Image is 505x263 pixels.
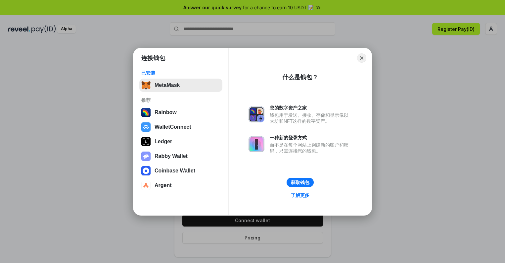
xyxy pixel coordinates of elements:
div: MetaMask [155,82,180,88]
a: 了解更多 [287,191,313,200]
button: Rabby Wallet [139,150,222,163]
div: 什么是钱包？ [282,73,318,81]
button: Rainbow [139,106,222,119]
div: 了解更多 [291,192,309,198]
h1: 连接钱包 [141,54,165,62]
div: Argent [155,182,172,188]
div: Rabby Wallet [155,153,188,159]
button: MetaMask [139,79,222,92]
img: svg+xml,%3Csvg%20width%3D%2228%22%20height%3D%2228%22%20viewBox%3D%220%200%2028%2028%22%20fill%3D... [141,166,151,175]
div: 钱包用于发送、接收、存储和显示像以太坊和NFT这样的数字资产。 [270,112,352,124]
div: 获取钱包 [291,179,309,185]
img: svg+xml,%3Csvg%20fill%3D%22none%22%20height%3D%2233%22%20viewBox%3D%220%200%2035%2033%22%20width%... [141,81,151,90]
img: svg+xml,%3Csvg%20width%3D%2228%22%20height%3D%2228%22%20viewBox%3D%220%200%2028%2028%22%20fill%3D... [141,181,151,190]
button: 获取钱包 [287,178,314,187]
div: Ledger [155,139,172,145]
img: svg+xml,%3Csvg%20xmlns%3D%22http%3A%2F%2Fwww.w3.org%2F2000%2Fsvg%22%20fill%3D%22none%22%20viewBox... [249,136,264,152]
div: Coinbase Wallet [155,168,195,174]
button: Close [357,53,366,63]
div: 而不是在每个网站上创建新的账户和密码，只需连接您的钱包。 [270,142,352,154]
div: 推荐 [141,97,220,103]
img: svg+xml,%3Csvg%20width%3D%22120%22%20height%3D%22120%22%20viewBox%3D%220%200%20120%20120%22%20fil... [141,108,151,117]
button: WalletConnect [139,120,222,134]
img: svg+xml,%3Csvg%20xmlns%3D%22http%3A%2F%2Fwww.w3.org%2F2000%2Fsvg%22%20fill%3D%22none%22%20viewBox... [249,106,264,122]
div: 您的数字资产之家 [270,105,352,111]
div: 已安装 [141,70,220,76]
div: 一种新的登录方式 [270,135,352,141]
img: svg+xml,%3Csvg%20xmlns%3D%22http%3A%2F%2Fwww.w3.org%2F2000%2Fsvg%22%20width%3D%2228%22%20height%3... [141,137,151,146]
button: Argent [139,179,222,192]
button: Coinbase Wallet [139,164,222,177]
img: svg+xml,%3Csvg%20width%3D%2228%22%20height%3D%2228%22%20viewBox%3D%220%200%2028%2028%22%20fill%3D... [141,122,151,132]
div: Rainbow [155,109,177,115]
div: WalletConnect [155,124,191,130]
img: svg+xml,%3Csvg%20xmlns%3D%22http%3A%2F%2Fwww.w3.org%2F2000%2Fsvg%22%20fill%3D%22none%22%20viewBox... [141,152,151,161]
button: Ledger [139,135,222,148]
